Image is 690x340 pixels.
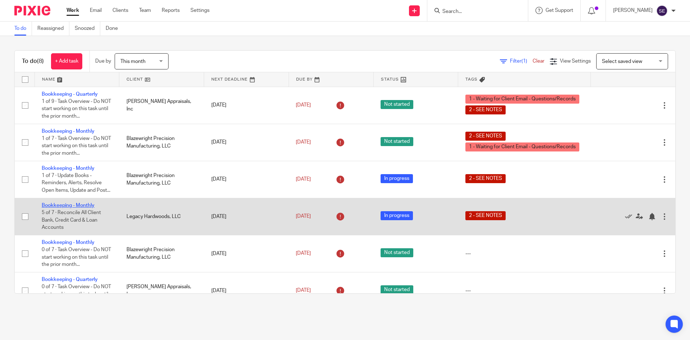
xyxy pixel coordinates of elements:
[22,58,44,65] h1: To do
[533,59,544,64] a: Clear
[37,22,69,36] a: Reassigned
[51,53,82,69] a: + Add task
[42,277,98,282] a: Bookkeeping - Quarterly
[119,272,204,309] td: [PERSON_NAME] Appraisals, Inc
[465,174,506,183] span: 2 - SEE NOTES
[75,22,100,36] a: Snoozed
[204,124,289,161] td: [DATE]
[37,58,44,64] span: (8)
[139,7,151,14] a: Team
[42,284,111,304] span: 0 of 7 · Task Overview - Do NOT start working on this task until the prior month...
[204,161,289,198] td: [DATE]
[119,124,204,161] td: Blazewright Precision Manufacturing, LLC
[296,251,311,256] span: [DATE]
[42,247,111,267] span: 0 of 7 · Task Overview - Do NOT start working on this task until the prior month...
[162,7,180,14] a: Reports
[465,132,506,141] span: 2 - SEE NOTES
[613,7,653,14] p: [PERSON_NAME]
[296,140,311,145] span: [DATE]
[119,235,204,272] td: Blazewright Precision Manufacturing, LLC
[296,214,311,219] span: [DATE]
[42,240,95,245] a: Bookkeeping - Monthly
[112,7,128,14] a: Clients
[381,285,413,294] span: Not started
[90,7,102,14] a: Email
[296,177,311,182] span: [DATE]
[656,5,668,17] img: svg%3E
[442,9,506,15] input: Search
[296,288,311,293] span: [DATE]
[465,211,506,220] span: 2 - SEE NOTES
[465,142,579,151] span: 1 - Waiting for Client Email - Questions/Records
[465,287,583,294] div: ---
[465,95,579,104] span: 1 - Waiting for Client Email - Questions/Records
[42,92,98,97] a: Bookkeeping - Quarterly
[66,7,79,14] a: Work
[204,198,289,235] td: [DATE]
[465,77,478,81] span: Tags
[42,99,111,119] span: 1 of 9 · Task Overview - Do NOT start working on this task until the prior month...
[546,8,573,13] span: Get Support
[106,22,123,36] a: Done
[625,213,636,220] a: Mark as done
[42,129,95,134] a: Bookkeeping - Monthly
[119,87,204,124] td: [PERSON_NAME] Appraisals, Inc
[42,210,101,230] span: 5 of 7 · Reconcile All Client Bank, Credit Card & Loan Accounts
[42,166,95,171] a: Bookkeeping - Monthly
[14,6,50,15] img: Pixie
[381,248,413,257] span: Not started
[14,22,32,36] a: To do
[381,211,413,220] span: In progress
[465,250,583,257] div: ---
[381,100,413,109] span: Not started
[381,174,413,183] span: In progress
[465,105,506,114] span: 2 - SEE NOTES
[42,173,110,193] span: 1 of 7 · Update Books - Reminders, Alerts, Resolve Open Items, Update and Post...
[560,59,591,64] span: View Settings
[120,59,146,64] span: This month
[42,203,95,208] a: Bookkeeping - Monthly
[510,59,533,64] span: Filter
[521,59,527,64] span: (1)
[42,136,111,156] span: 1 of 7 · Task Overview - Do NOT start working on this task until the prior month...
[119,198,204,235] td: Legacy Hardwoods, LLC
[204,272,289,309] td: [DATE]
[119,161,204,198] td: Blazewright Precision Manufacturing, LLC
[190,7,210,14] a: Settings
[602,59,642,64] span: Select saved view
[204,87,289,124] td: [DATE]
[95,58,111,65] p: Due by
[204,235,289,272] td: [DATE]
[296,103,311,108] span: [DATE]
[381,137,413,146] span: Not started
